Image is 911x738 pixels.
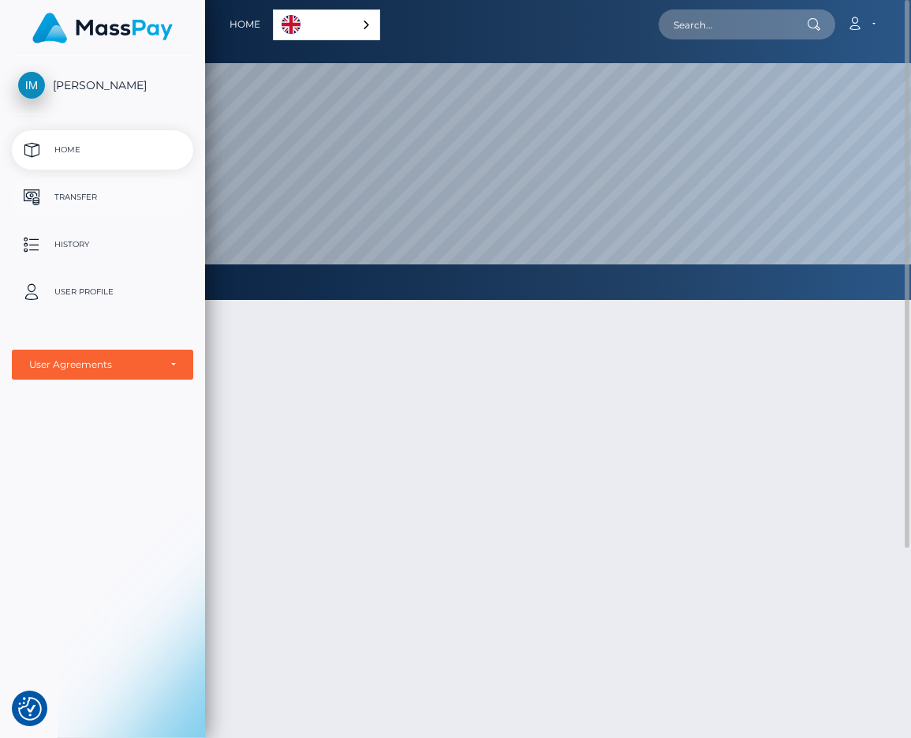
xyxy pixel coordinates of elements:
[12,225,193,264] a: History
[659,9,807,39] input: Search...
[18,185,187,209] p: Transfer
[18,138,187,162] p: Home
[274,10,379,39] a: English
[230,8,260,41] a: Home
[12,272,193,312] a: User Profile
[12,178,193,217] a: Transfer
[18,697,42,721] button: Consent Preferences
[12,78,193,92] span: [PERSON_NAME]
[29,358,159,371] div: User Agreements
[273,9,380,40] div: Language
[18,233,187,257] p: History
[18,280,187,304] p: User Profile
[18,697,42,721] img: Revisit consent button
[32,13,173,43] img: MassPay
[12,130,193,170] a: Home
[273,9,380,40] aside: Language selected: English
[12,350,193,380] button: User Agreements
